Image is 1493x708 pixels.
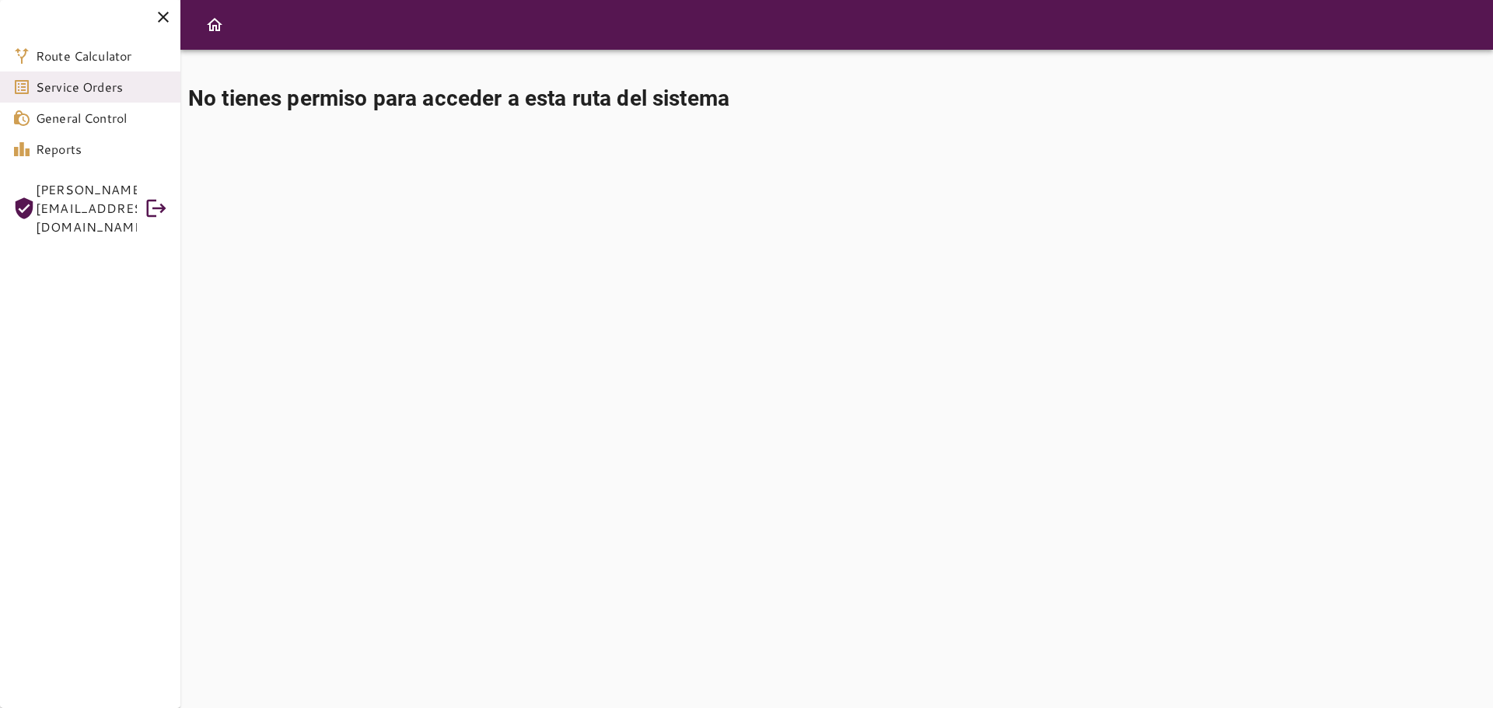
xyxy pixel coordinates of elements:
[188,83,1485,114] h1: No tienes permiso para acceder a esta ruta del sistema
[36,78,168,96] span: Service Orders
[36,180,137,236] span: [PERSON_NAME][EMAIL_ADDRESS][DOMAIN_NAME]
[36,140,168,159] span: Reports
[199,9,230,40] button: Open drawer
[36,109,168,127] span: General Control
[36,47,168,65] span: Route Calculator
